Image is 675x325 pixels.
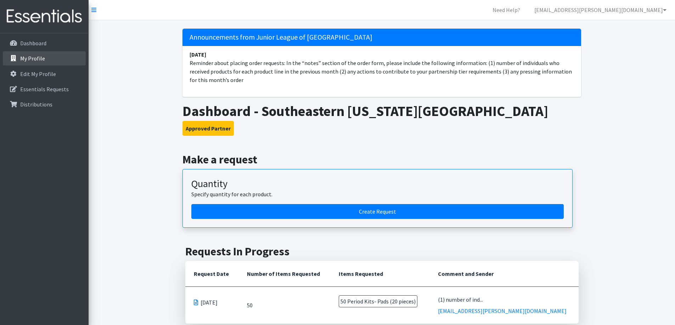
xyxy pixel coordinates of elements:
p: Edit My Profile [20,70,56,77]
span: [DATE] [201,298,218,307]
p: My Profile [20,55,45,62]
h2: Requests In Progress [185,245,579,258]
h1: Dashboard - Southeastern [US_STATE][GEOGRAPHIC_DATA] [182,103,581,120]
h2: Make a request [182,153,581,166]
a: [EMAIL_ADDRESS][PERSON_NAME][DOMAIN_NAME] [529,3,672,17]
a: Distributions [3,97,86,111]
span: 50 Period Kits- Pads (20 pieces) [339,295,417,307]
p: Distributions [20,101,52,108]
p: Essentials Requests [20,86,69,93]
td: 50 [238,287,331,324]
th: Number of Items Requested [238,261,331,287]
strong: [DATE] [190,51,206,58]
a: Dashboard [3,36,86,50]
th: Items Requested [330,261,429,287]
li: Reminder about placing order requests: In the “notes” section of the order form, please include t... [182,46,581,88]
img: HumanEssentials [3,5,86,28]
h3: Quantity [191,178,564,190]
a: My Profile [3,51,86,65]
th: Request Date [185,261,238,287]
button: Approved Partner [182,121,234,136]
a: Edit My Profile [3,67,86,81]
a: Create a request by quantity [191,204,564,219]
a: Need Help? [487,3,526,17]
h5: Announcements from Junior League of [GEOGRAPHIC_DATA] [182,29,581,46]
th: Comment and Sender [429,261,578,287]
a: [EMAIL_ADDRESS][PERSON_NAME][DOMAIN_NAME] [438,307,567,314]
p: Dashboard [20,40,46,47]
p: Specify quantity for each product. [191,190,564,198]
a: Essentials Requests [3,82,86,96]
div: (1) number of ind... [438,295,570,304]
